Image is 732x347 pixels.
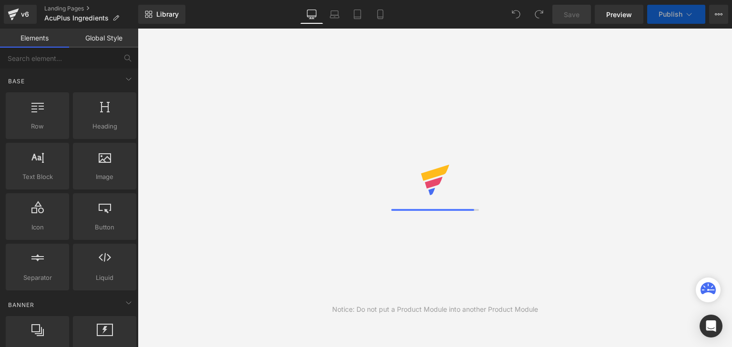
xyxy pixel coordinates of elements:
a: Landing Pages [44,5,138,12]
span: Publish [659,10,682,18]
span: Separator [9,273,66,283]
a: v6 [4,5,37,24]
span: Preview [606,10,632,20]
span: Library [156,10,179,19]
button: Publish [647,5,705,24]
button: More [709,5,728,24]
div: v6 [19,8,31,20]
span: Row [9,121,66,131]
span: Heading [76,121,133,131]
a: Mobile [369,5,392,24]
div: Open Intercom Messenger [700,315,722,337]
span: Icon [9,222,66,232]
a: New Library [138,5,185,24]
a: Tablet [346,5,369,24]
span: Text Block [9,172,66,182]
a: Desktop [300,5,323,24]
span: Button [76,222,133,232]
span: Liquid [76,273,133,283]
button: Undo [507,5,526,24]
span: Image [76,172,133,182]
span: Banner [7,300,35,309]
a: Laptop [323,5,346,24]
a: Preview [595,5,643,24]
span: Base [7,77,26,86]
button: Redo [529,5,549,24]
span: Save [564,10,579,20]
a: Global Style [69,29,138,48]
span: AcuPlus Ingredients [44,14,109,22]
div: Notice: Do not put a Product Module into another Product Module [332,304,538,315]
